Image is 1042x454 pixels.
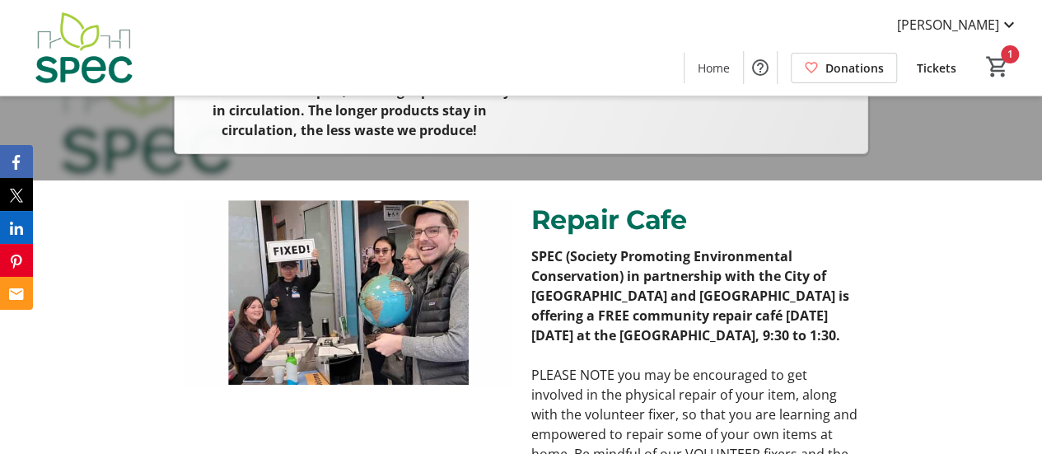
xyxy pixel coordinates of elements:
img: SPEC's Logo [10,7,157,89]
p: Repair Cafe [531,200,859,240]
button: Help [744,51,777,84]
button: [PERSON_NAME] [884,12,1032,38]
img: undefined [184,200,512,385]
a: Home [685,53,743,83]
a: Tickets [904,53,970,83]
span: [PERSON_NAME] [897,15,999,35]
span: Tickets [917,59,956,77]
strong: SPEC (Society Promoting Environmental Conservation) in partnership with the City of [GEOGRAPHIC_D... [531,247,849,344]
span: Home [698,59,730,77]
strong: The more we can repair, the longer products stay in circulation. The longer products stay in circ... [189,82,511,139]
a: Donations [791,53,897,83]
button: Cart [983,52,1012,82]
span: Donations [825,59,884,77]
